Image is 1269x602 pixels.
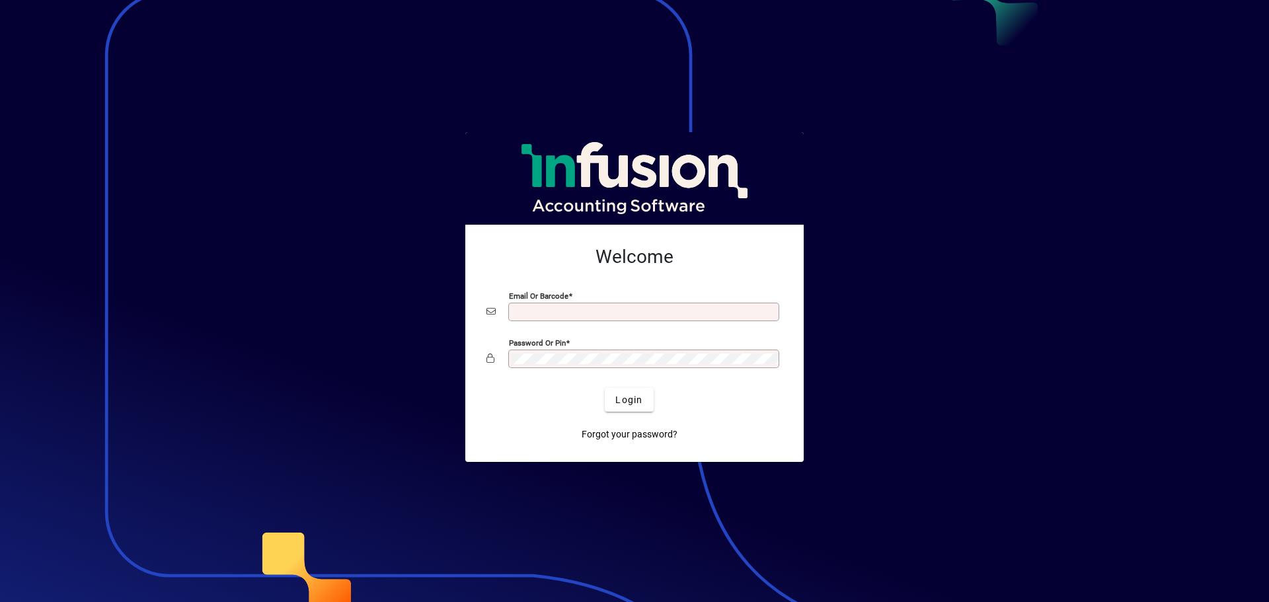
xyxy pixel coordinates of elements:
[605,388,653,412] button: Login
[486,246,783,268] h2: Welcome
[615,393,642,407] span: Login
[509,338,566,348] mat-label: Password or Pin
[582,428,677,441] span: Forgot your password?
[509,291,568,301] mat-label: Email or Barcode
[576,422,683,446] a: Forgot your password?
